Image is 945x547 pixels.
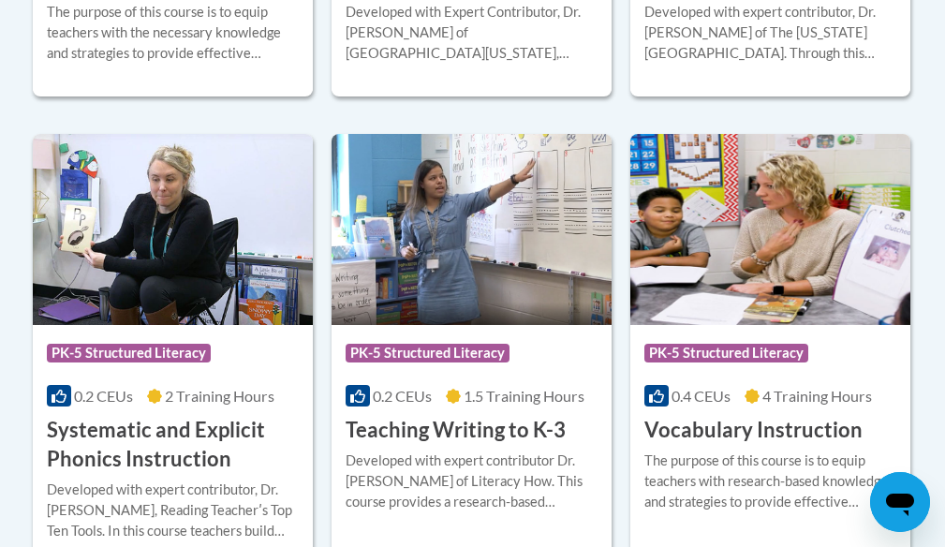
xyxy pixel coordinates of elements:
[47,416,299,474] h3: Systematic and Explicit Phonics Instruction
[644,416,863,445] h3: Vocabulary Instruction
[346,2,598,64] div: Developed with Expert Contributor, Dr. [PERSON_NAME] of [GEOGRAPHIC_DATA][US_STATE], [GEOGRAPHIC_...
[332,134,612,325] img: Course Logo
[644,2,896,64] div: Developed with expert contributor, Dr. [PERSON_NAME] of The [US_STATE][GEOGRAPHIC_DATA]. Through ...
[47,344,211,362] span: PK-5 Structured Literacy
[346,416,566,445] h3: Teaching Writing to K-3
[33,134,313,325] img: Course Logo
[373,387,432,405] span: 0.2 CEUs
[346,451,598,512] div: Developed with expert contributor Dr. [PERSON_NAME] of Literacy How. This course provides a resea...
[644,451,896,512] div: The purpose of this course is to equip teachers with research-based knowledge and strategies to p...
[630,134,910,325] img: Course Logo
[346,344,509,362] span: PK-5 Structured Literacy
[762,387,872,405] span: 4 Training Hours
[644,344,808,362] span: PK-5 Structured Literacy
[165,387,274,405] span: 2 Training Hours
[74,387,133,405] span: 0.2 CEUs
[672,387,731,405] span: 0.4 CEUs
[870,472,930,532] iframe: Button to launch messaging window, conversation in progress
[47,2,299,64] div: The purpose of this course is to equip teachers with the necessary knowledge and strategies to pr...
[464,387,584,405] span: 1.5 Training Hours
[47,480,299,541] div: Developed with expert contributor, Dr. [PERSON_NAME], Reading Teacherʹs Top Ten Tools. In this co...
